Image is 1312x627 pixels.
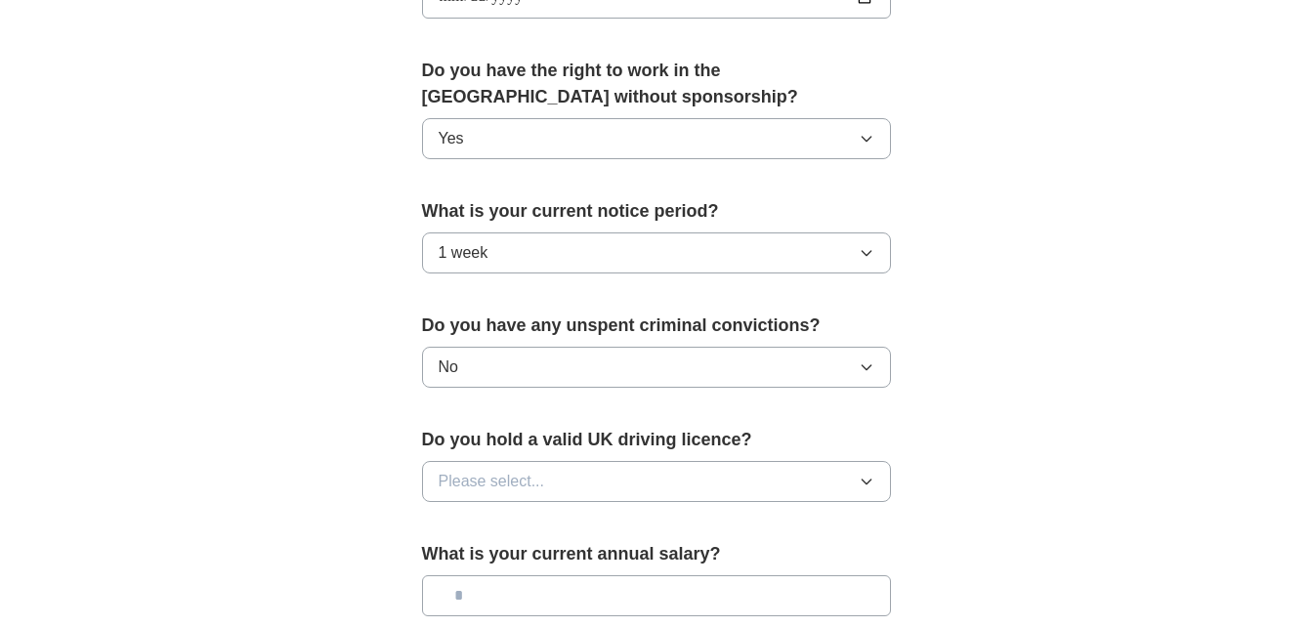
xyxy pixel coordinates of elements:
span: No [439,355,458,379]
label: Do you hold a valid UK driving licence? [422,427,891,453]
button: Yes [422,118,891,159]
label: What is your current annual salary? [422,541,891,567]
span: Yes [439,127,464,150]
span: 1 week [439,241,488,265]
label: Do you have any unspent criminal convictions? [422,313,891,339]
span: Please select... [439,470,545,493]
label: Do you have the right to work in the [GEOGRAPHIC_DATA] without sponsorship? [422,58,891,110]
label: What is your current notice period? [422,198,891,225]
button: Please select... [422,461,891,502]
button: No [422,347,891,388]
button: 1 week [422,232,891,273]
